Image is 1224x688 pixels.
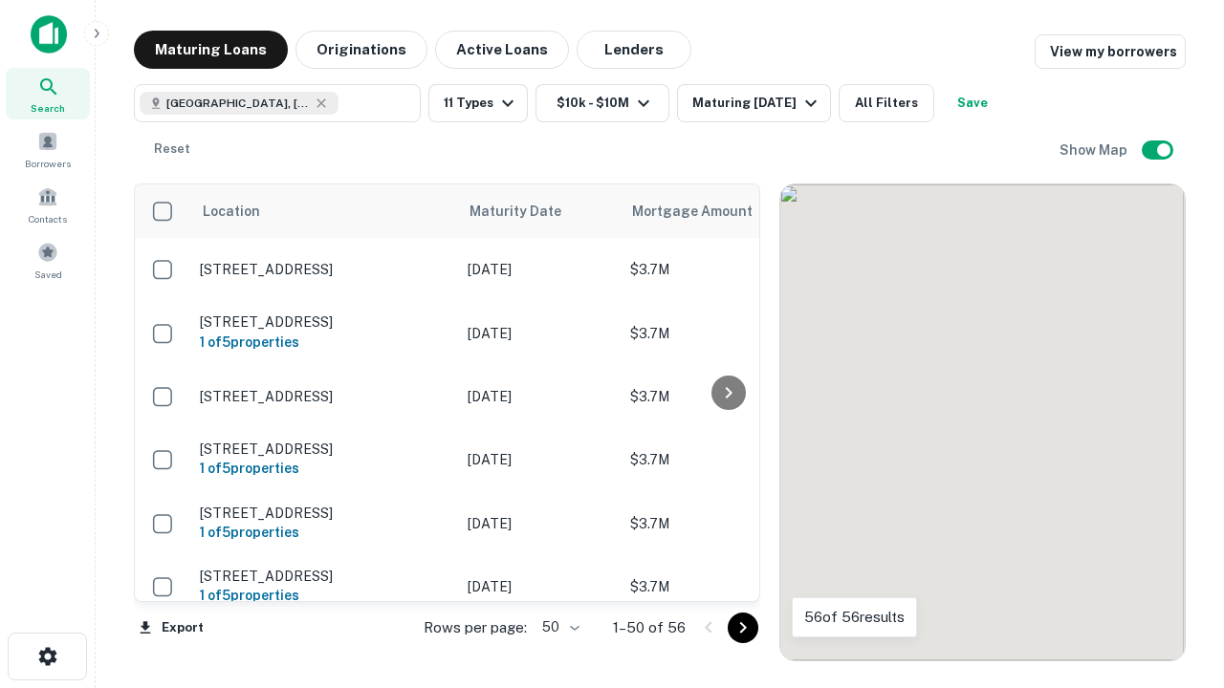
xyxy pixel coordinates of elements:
[630,576,821,597] p: $3.7M
[200,585,448,606] h6: 1 of 5 properties
[804,606,905,629] p: 56 of 56 results
[1060,140,1130,161] h6: Show Map
[6,234,90,286] a: Saved
[630,513,821,534] p: $3.7M
[202,200,260,223] span: Location
[621,184,831,238] th: Mortgage Amount
[468,513,611,534] p: [DATE]
[34,267,62,282] span: Saved
[942,84,1003,122] button: Save your search to get updates of matches that match your search criteria.
[31,15,67,54] img: capitalize-icon.png
[1035,34,1186,69] a: View my borrowers
[468,386,611,407] p: [DATE]
[424,616,527,639] p: Rows per page:
[200,332,448,353] h6: 1 of 5 properties
[468,576,611,597] p: [DATE]
[6,123,90,175] a: Borrowers
[200,261,448,278] p: [STREET_ADDRESS]
[535,613,582,641] div: 50
[632,200,777,223] span: Mortgage Amount
[630,259,821,280] p: $3.7M
[630,449,821,470] p: $3.7M
[200,313,448,331] p: [STREET_ADDRESS]
[200,458,448,479] h6: 1 of 5 properties
[25,156,71,171] span: Borrowers
[134,31,288,69] button: Maturing Loans
[134,613,208,642] button: Export
[31,100,65,116] span: Search
[435,31,569,69] button: Active Loans
[468,323,611,344] p: [DATE]
[6,68,90,119] a: Search
[692,92,822,115] div: Maturing [DATE]
[190,184,458,238] th: Location
[839,84,934,122] button: All Filters
[677,84,831,122] button: Maturing [DATE]
[295,31,427,69] button: Originations
[6,179,90,230] a: Contacts
[1128,474,1224,566] iframe: Chat Widget
[780,184,1185,660] div: 0 0
[630,386,821,407] p: $3.7M
[200,441,448,458] p: [STREET_ADDRESS]
[200,388,448,405] p: [STREET_ADDRESS]
[613,616,686,639] p: 1–50 of 56
[200,505,448,522] p: [STREET_ADDRESS]
[577,31,691,69] button: Lenders
[470,200,586,223] span: Maturity Date
[468,259,611,280] p: [DATE]
[458,184,621,238] th: Maturity Date
[535,84,669,122] button: $10k - $10M
[29,211,67,226] span: Contacts
[428,84,528,122] button: 11 Types
[200,522,448,543] h6: 1 of 5 properties
[166,95,310,112] span: [GEOGRAPHIC_DATA], [GEOGRAPHIC_DATA]
[200,568,448,585] p: [STREET_ADDRESS]
[728,613,758,643] button: Go to next page
[630,323,821,344] p: $3.7M
[468,449,611,470] p: [DATE]
[142,130,203,168] button: Reset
